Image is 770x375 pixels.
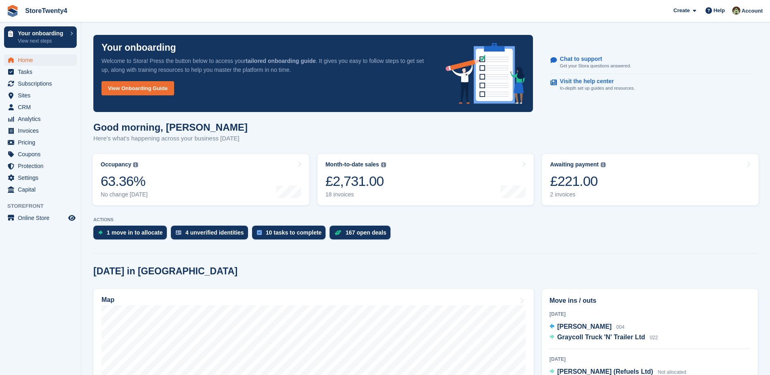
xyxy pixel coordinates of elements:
[18,125,67,136] span: Invoices
[4,125,77,136] a: menu
[18,90,67,101] span: Sites
[560,85,635,92] p: In-depth set up guides and resources.
[601,162,606,167] img: icon-info-grey-7440780725fd019a000dd9b08b2336e03edf1995a4989e88bcd33f0948082b44.svg
[4,78,77,89] a: menu
[550,52,750,74] a: Chat to support Get your Stora questions answered.
[101,43,176,52] p: Your onboarding
[658,369,686,375] span: Not allocated
[446,43,525,104] img: onboarding-info-6c161a55d2c0e0a8cae90662b2fe09162a5109e8cc188191df67fb4f79e88e88.svg
[22,4,71,17] a: StoreTwenty4
[4,172,77,183] a: menu
[550,191,606,198] div: 2 invoices
[133,162,138,167] img: icon-info-grey-7440780725fd019a000dd9b08b2336e03edf1995a4989e88bcd33f0948082b44.svg
[4,137,77,148] a: menu
[18,113,67,125] span: Analytics
[557,368,653,375] span: [PERSON_NAME] (Refuels Ltd)
[550,161,599,168] div: Awaiting payment
[742,7,763,15] span: Account
[18,30,66,36] p: Your onboarding
[557,334,645,341] span: Graycoll Truck 'N' Trailer Ltd
[257,230,262,235] img: task-75834270c22a3079a89374b754ae025e5fb1db73e45f91037f5363f120a921f8.svg
[732,6,740,15] img: Lee Hanlon
[542,154,759,205] a: Awaiting payment £221.00 2 invoices
[171,226,252,244] a: 4 unverified identities
[18,212,67,224] span: Online Store
[98,230,103,235] img: move_ins_to_allocate_icon-fdf77a2bb77ea45bf5b3d319d69a93e2d87916cf1d5bf7949dd705db3b84f3ca.svg
[550,173,606,190] div: £221.00
[4,160,77,172] a: menu
[93,266,237,277] h2: [DATE] in [GEOGRAPHIC_DATA]
[334,230,341,235] img: deal-1b604bf984904fb50ccaf53a9ad4b4a5d6e5aea283cecdc64d6e3604feb123c2.svg
[4,101,77,113] a: menu
[317,154,534,205] a: Month-to-date sales £2,731.00 18 invoices
[18,149,67,160] span: Coupons
[18,37,66,45] p: View next steps
[550,310,750,318] div: [DATE]
[714,6,725,15] span: Help
[93,134,248,143] p: Here's what's happening across your business [DATE]
[550,74,750,96] a: Visit the help center In-depth set up guides and resources.
[101,161,131,168] div: Occupancy
[252,226,330,244] a: 10 tasks to complete
[18,137,67,148] span: Pricing
[101,296,114,304] h2: Map
[7,202,81,210] span: Storefront
[18,160,67,172] span: Protection
[560,62,631,69] p: Get your Stora questions answered.
[326,161,379,168] div: Month-to-date sales
[550,322,625,332] a: [PERSON_NAME] 004
[550,296,750,306] h2: Move ins / outs
[93,154,309,205] a: Occupancy 63.36% No change [DATE]
[18,78,67,89] span: Subscriptions
[18,172,67,183] span: Settings
[6,5,19,17] img: stora-icon-8386f47178a22dfd0bd8f6a31ec36ba5ce8667c1dd55bd0f319d3a0aa187defe.svg
[176,230,181,235] img: verify_identity-adf6edd0f0f0b5bbfe63781bf79b02c33cf7c696d77639b501bdc392416b5a36.svg
[4,54,77,66] a: menu
[4,90,77,101] a: menu
[560,56,624,62] p: Chat to support
[101,191,148,198] div: No change [DATE]
[18,66,67,78] span: Tasks
[4,184,77,195] a: menu
[330,226,394,244] a: 167 open deals
[326,173,386,190] div: £2,731.00
[18,184,67,195] span: Capital
[4,26,77,48] a: Your onboarding View next steps
[101,173,148,190] div: 63.36%
[4,212,77,224] a: menu
[93,217,758,222] p: ACTIONS
[4,149,77,160] a: menu
[550,332,658,343] a: Graycoll Truck 'N' Trailer Ltd 022
[557,323,612,330] span: [PERSON_NAME]
[101,56,433,74] p: Welcome to Stora! Press the button below to access your . It gives you easy to follow steps to ge...
[560,78,628,85] p: Visit the help center
[326,191,386,198] div: 18 invoices
[673,6,690,15] span: Create
[650,335,658,341] span: 022
[93,122,248,133] h1: Good morning, [PERSON_NAME]
[67,213,77,223] a: Preview store
[4,66,77,78] a: menu
[550,356,750,363] div: [DATE]
[107,229,163,236] div: 1 move in to allocate
[266,229,322,236] div: 10 tasks to complete
[18,101,67,113] span: CRM
[93,226,171,244] a: 1 move in to allocate
[101,81,174,95] a: View Onboarding Guide
[616,324,624,330] span: 004
[381,162,386,167] img: icon-info-grey-7440780725fd019a000dd9b08b2336e03edf1995a4989e88bcd33f0948082b44.svg
[185,229,244,236] div: 4 unverified identities
[345,229,386,236] div: 167 open deals
[246,58,316,64] strong: tailored onboarding guide
[4,113,77,125] a: menu
[18,54,67,66] span: Home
